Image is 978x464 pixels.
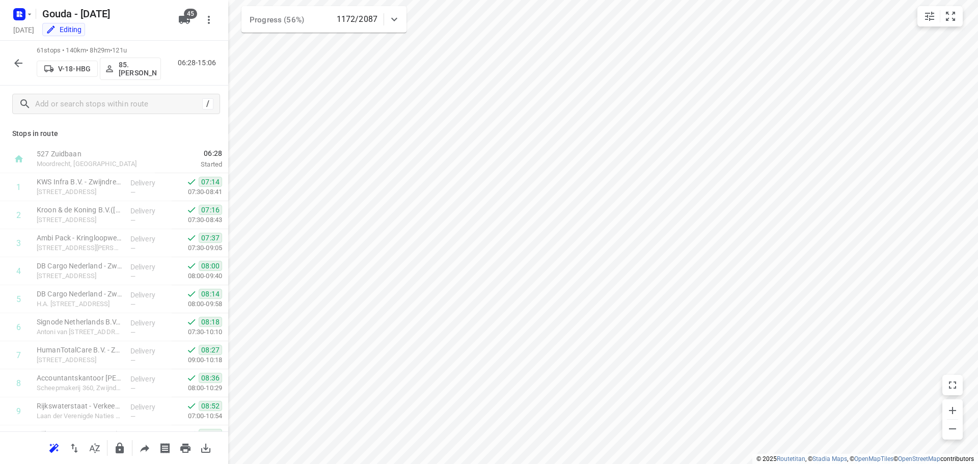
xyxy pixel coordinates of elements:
p: 08:00-10:29 [172,383,222,393]
div: 7 [16,350,21,360]
p: 08:00-09:40 [172,271,222,281]
a: OpenMapTiles [854,455,893,462]
div: 9 [16,406,21,416]
p: DB Cargo Nederland - Zwijndrecht - NOC(Jeroen van der Meer) [37,289,122,299]
span: Sort by time window [85,443,105,452]
span: Share route [134,443,155,452]
div: 5 [16,294,21,304]
span: 08:52 [199,401,222,411]
p: 06:28-15:06 [178,58,220,68]
div: Progress (56%)1172/2087 [241,6,406,33]
span: Progress (56%) [250,15,304,24]
p: 07:30-09:05 [172,243,222,253]
span: 08:52 [199,429,222,439]
p: 527 Zuidbaan [37,149,143,159]
span: 45 [184,9,197,19]
p: Kringloopweg 1, Hendrik-ido-ambacht [37,243,122,253]
span: 07:16 [199,205,222,215]
span: — [130,413,135,420]
span: Download route [196,443,216,452]
p: Ohmstraat 2-4, Zwijndrecht [37,187,122,197]
div: 2 [16,210,21,220]
span: — [130,272,135,280]
span: — [130,244,135,252]
svg: Done [186,289,197,299]
span: 08:14 [199,289,222,299]
p: Accountantskantoor Riegman & Klaverdijk BV(Christiaan Klaverdijk) [37,373,122,383]
p: KWS Infra B.V. - Zwijndrecht(Richard Buijs) [37,177,122,187]
span: 07:37 [199,233,222,243]
p: 07:30-08:41 [172,187,222,197]
p: 61 stops • 140km • 8h29m [37,46,161,56]
div: 3 [16,238,21,248]
p: Develsingel 11, Zwijndrecht [37,271,122,281]
svg: Done [186,205,197,215]
span: — [130,301,135,308]
p: 07:30-08:43 [172,215,222,225]
h5: Gouda - [DATE] [38,6,170,22]
svg: Done [186,261,197,271]
p: 09:00-10:18 [172,355,222,365]
p: Laan der Verenigde Naties 1, Dordrecht [37,411,122,421]
div: 8 [16,378,21,388]
p: [STREET_ADDRESS] [37,215,122,225]
span: — [130,357,135,364]
span: Reverse route [64,443,85,452]
p: Stationsplein 1, Zwijndrecht [37,355,122,365]
button: 45 [174,10,195,30]
svg: Done [186,233,197,243]
span: 06:28 [155,148,222,158]
span: — [130,216,135,224]
span: Print route [175,443,196,452]
p: 1172/2087 [337,13,377,25]
div: 1 [16,182,21,192]
button: Map settings [919,6,940,26]
p: HumanTotalCare B.V. - Zwijndrecht(Asha Godei) [37,345,122,355]
p: Delivery [130,206,168,216]
p: Delivery [130,430,168,440]
svg: Done [186,429,197,439]
span: 08:00 [199,261,222,271]
button: Lock route [110,438,130,458]
p: 07:30-10:10 [172,327,222,337]
p: Antoni van Leeuwenhoekstraat 6, Zwijndrecht [37,327,122,337]
p: Started [155,159,222,170]
h5: [DATE] [9,24,38,36]
svg: Done [186,373,197,383]
p: Scheepmakerij 360, Zwijndrecht [37,383,122,393]
svg: Done [186,177,197,187]
button: Fit zoom [940,6,961,26]
p: Delivery [130,402,168,412]
p: Delivery [130,346,168,356]
p: Rijkswaterstaat - Verkeerspost(Arthur Zijlstra) [37,401,122,411]
p: 07:00-10:54 [172,411,222,421]
span: 07:14 [199,177,222,187]
svg: Done [186,401,197,411]
span: — [130,188,135,196]
svg: Done [186,317,197,327]
div: 6 [16,322,21,332]
p: Stops in route [12,128,216,139]
a: OpenStreetMap [898,455,940,462]
span: 08:36 [199,373,222,383]
li: © 2025 , © , © © contributors [756,455,974,462]
input: Add or search stops within route [35,96,202,112]
p: Delivery [130,262,168,272]
span: Reoptimize route [44,443,64,452]
span: — [130,385,135,392]
p: 85.[PERSON_NAME] [119,61,156,77]
button: 85.[PERSON_NAME] [100,58,161,80]
span: 121u [112,46,127,54]
svg: Done [186,345,197,355]
div: 4 [16,266,21,276]
p: Delivery [130,290,168,300]
button: V-18-HBG [37,61,98,77]
p: V-18-HBG [58,65,91,73]
p: Ambi Pack - Kringloopweg(Sonja Boschker) [37,233,122,243]
span: 08:18 [199,317,222,327]
a: Routetitan [777,455,805,462]
div: small contained button group [917,6,963,26]
p: Signode Netherlands B.V. - Zwijndrecht(Kuno Lipperts) [37,317,122,327]
span: 08:27 [199,345,222,355]
p: Delivery [130,234,168,244]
